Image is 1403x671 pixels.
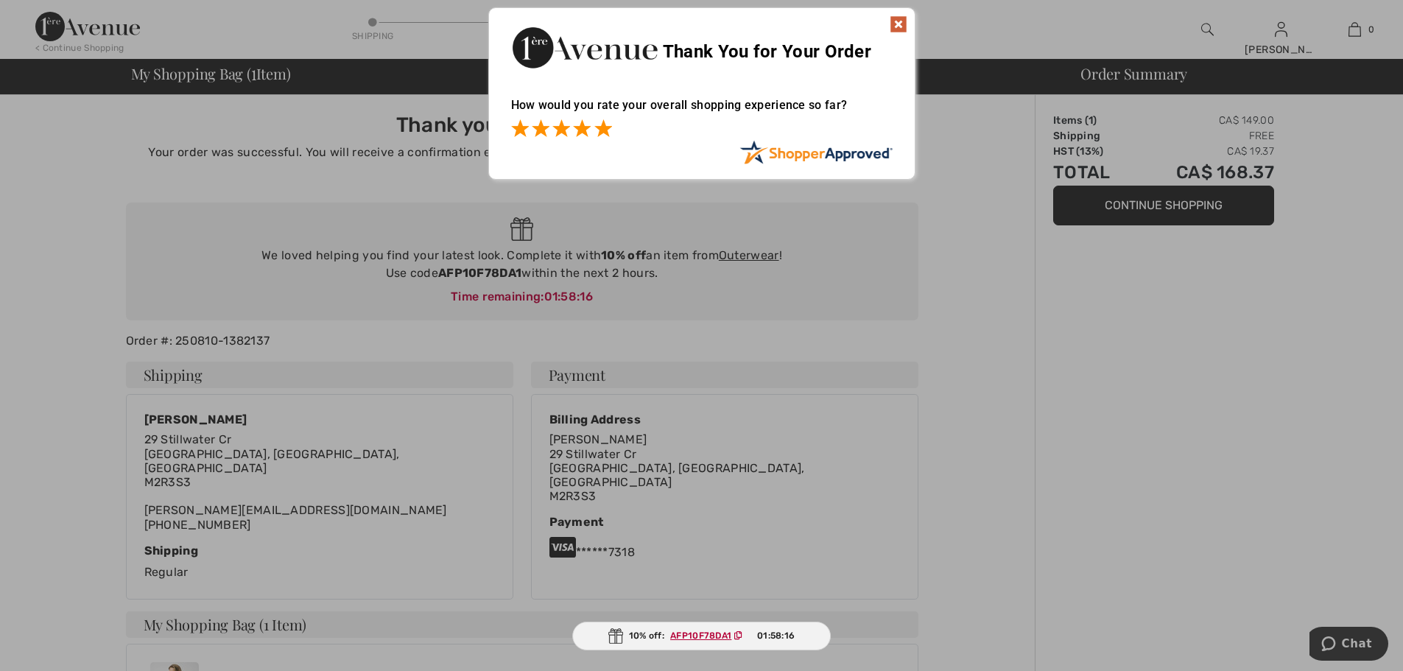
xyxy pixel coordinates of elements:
[511,23,658,72] img: Thank You for Your Order
[670,630,731,641] ins: AFP10F78DA1
[663,41,871,62] span: Thank You for Your Order
[32,10,63,24] span: Chat
[890,15,907,33] img: x
[757,629,795,642] span: 01:58:16
[572,622,831,650] div: 10% off:
[511,83,893,140] div: How would you rate your overall shopping experience so far?
[608,628,623,644] img: Gift.svg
